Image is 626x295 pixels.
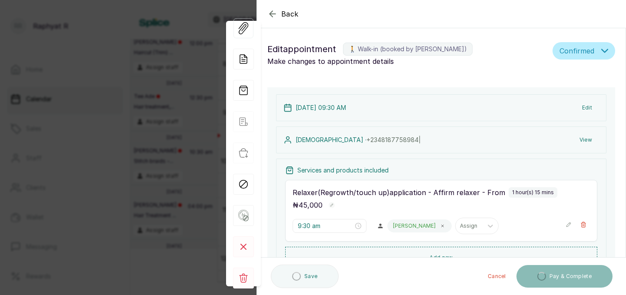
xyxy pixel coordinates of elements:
span: Edit appointment [267,42,336,56]
p: 1 hour(s) 15 mins [512,189,554,196]
button: Cancel [481,265,513,288]
label: 🚶 Walk-in (booked by [PERSON_NAME]) [343,43,473,56]
button: Confirmed [553,42,615,60]
span: 45,000 [299,201,323,209]
p: [DEMOGRAPHIC_DATA] · [296,136,421,144]
button: Edit [575,100,599,116]
p: [DATE] 09:30 AM [296,103,346,112]
p: Relaxer(Regrowth/touch up)application - Affirm relaxer - From [293,187,505,198]
p: Services and products included [297,166,389,175]
input: Select time [298,221,353,231]
p: Make changes to appointment details [267,56,549,66]
span: Confirmed [559,46,594,56]
button: Save [271,265,339,288]
span: +234 8187758984 | [366,136,421,143]
p: [PERSON_NAME] [393,222,436,229]
button: Add new [285,247,597,268]
button: View [573,132,599,148]
button: Back [267,9,299,19]
p: ₦ [293,200,323,210]
button: Pay & Complete [516,265,613,288]
span: Back [281,9,299,19]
